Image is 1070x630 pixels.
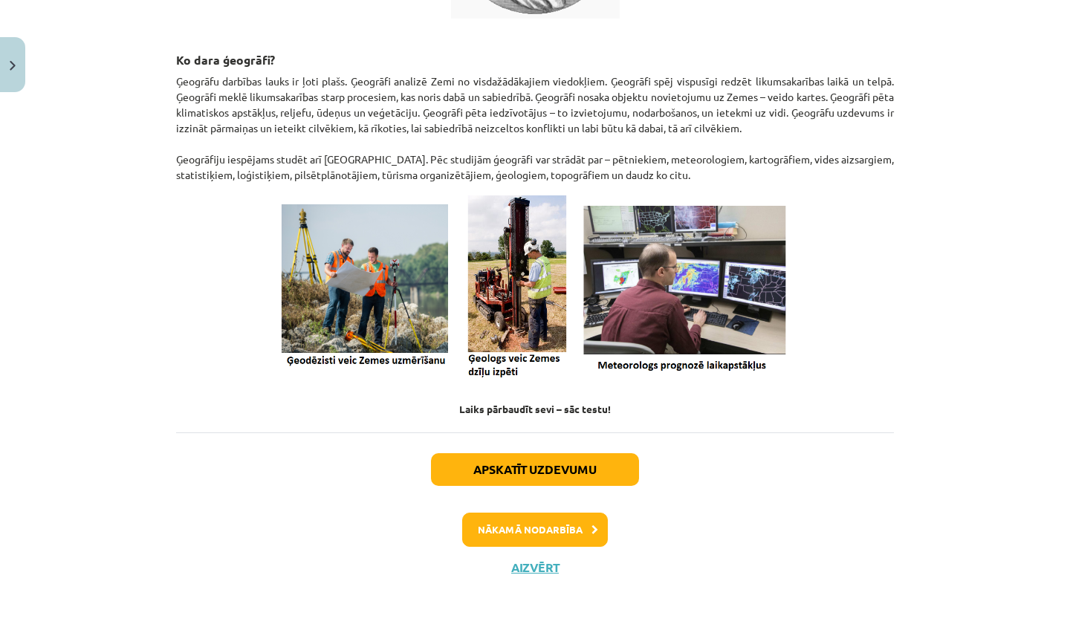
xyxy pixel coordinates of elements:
button: Aizvērt [507,560,563,575]
button: Apskatīt uzdevumu [431,453,639,486]
img: icon-close-lesson-0947bae3869378f0d4975bcd49f059093ad1ed9edebbc8119c70593378902aed.svg [10,61,16,71]
p: Ģeogrāfu darbības lauks ir ļoti plašs. Ģeogrāfi analizē Zemi no visdažādākajiem viedokļiem. Ģeogr... [176,74,894,183]
button: Nākamā nodarbība [462,513,608,547]
strong: Laiks pārbaudīt sevi – sāc testu! [459,402,611,415]
strong: Ko dara ģeogrāfi? [176,52,275,68]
